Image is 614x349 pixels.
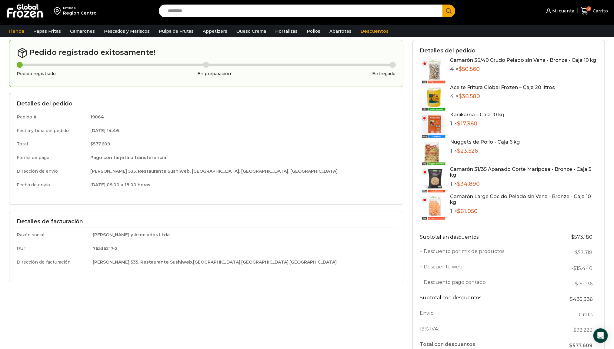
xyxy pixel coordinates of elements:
td: Razón social [17,228,89,242]
div: Enviar a [63,6,97,10]
a: Camarón Large Cocido Pelado sin Vena - Bronze - Caja 10 kg [450,194,591,205]
h3: Pedido registrado [17,71,56,76]
h2: Pedido registrado exitosamente! [17,48,396,58]
td: [DATE] 14:46 [86,124,396,138]
span: $ [575,250,578,255]
button: Search button [442,5,455,17]
bdi: 34.890 [457,181,480,187]
span: $ [459,93,462,100]
span: 577.609 [569,343,592,348]
p: 4 × [450,93,555,100]
th: Subtotal con descuentos [420,291,549,307]
a: Nuggets de Pollo - Caja 6 kg [450,139,520,145]
bdi: 573.180 [571,234,592,240]
bdi: 17.360 [457,120,478,127]
h3: Entregado [372,71,396,76]
td: - [549,245,597,260]
th: 19% IVA: [420,322,549,338]
span: $ [459,66,462,72]
p: 4 × [450,66,596,73]
td: [DATE] 09:00 a 18:00 horas [86,178,396,191]
th: + Descuento por mix de productos [420,245,549,260]
a: Pollos [304,25,323,37]
td: 19064 [86,110,396,124]
span: Mi cuenta [551,8,575,14]
bdi: 50.560 [459,66,480,72]
p: 1 × [450,148,520,155]
span: $ [571,234,574,240]
a: Pescados y Mariscos [101,25,153,37]
h3: En preparación [197,71,231,76]
a: Queso Crema [233,25,269,37]
bdi: 23.526 [457,148,478,154]
td: Pago con tarjeta o transferencia [86,151,396,165]
th: + Descuento web [420,261,549,276]
span: $ [457,208,461,214]
h3: Detalles del pedido [17,101,396,107]
a: Papas Fritas [30,25,64,37]
img: address-field-icon.svg [54,6,63,16]
td: [PERSON_NAME] y Asociados Ltda [89,228,396,242]
td: - [549,276,597,291]
div: Region Centro [63,10,97,16]
div: Open Intercom Messenger [593,328,608,343]
td: Dirección de envío [17,165,86,178]
a: Pulpa de Frutas [156,25,197,37]
span: $ [573,265,576,271]
bdi: 15.440 [573,265,592,271]
a: Camarón 36/40 Crudo Pelado sin Vena - Bronze - Caja 10 kg [450,57,596,63]
a: Abarrotes [326,25,355,37]
bdi: 61.050 [457,208,478,214]
td: Dirección de facturación [17,255,89,268]
p: 1 × [450,181,597,188]
h3: Detalles de facturación [17,218,396,225]
th: Subtotal sin descuentos [420,229,549,245]
td: Forma de pago [17,151,86,165]
a: Descuentos [358,25,392,37]
a: 0 Carrito [581,4,608,18]
a: Camarones [67,25,98,37]
td: Total [17,137,86,151]
a: Mi cuenta [545,5,574,17]
span: $ [573,327,576,333]
p: 1 × [450,121,505,127]
th: + Descuento pago contado [420,276,549,291]
span: $ [569,343,572,348]
th: Envío: [420,307,549,322]
a: Tienda [5,25,27,37]
span: $ [570,296,573,302]
span: 0 [586,6,591,11]
td: Fecha y hora del pedido [17,124,86,138]
span: $ [457,181,461,187]
a: Camarón 31/35 Apanado Corte Mariposa - Bronze - Caja 5 kg [450,166,592,178]
h3: Detalles del pedido [420,48,597,54]
span: 92.223 [573,327,592,333]
a: Kanikama – Caja 10 kg [450,112,505,118]
span: $ [575,281,578,287]
a: Aceite Fritura Global Frozen – Caja 20 litros [450,85,555,90]
span: Carrito [591,8,608,14]
bdi: 15.036 [575,281,592,287]
td: [PERSON_NAME] 535, Restaurante Sushiweb,[GEOGRAPHIC_DATA],[GEOGRAPHIC_DATA],[GEOGRAPHIC_DATA] [89,255,396,268]
p: 1 × [450,208,597,215]
bdi: 36.580 [459,93,480,100]
span: $ [90,141,93,147]
span: $ [457,120,461,127]
span: $ [457,148,461,154]
td: - [549,261,597,276]
bdi: 485.386 [570,296,592,302]
a: Appetizers [200,25,230,37]
td: [PERSON_NAME] 535, Restaurante Sushiweb, [GEOGRAPHIC_DATA], [GEOGRAPHIC_DATA], [GEOGRAPHIC_DATA] [86,165,396,178]
td: RUT [17,242,89,255]
bdi: 577.609 [90,141,110,147]
bdi: 57.318 [575,250,592,255]
td: Fecha de envío [17,178,86,191]
td: 76536217-2 [89,242,396,255]
td: Pedido # [17,110,86,124]
a: Hortalizas [272,25,301,37]
td: Gratis [549,307,597,322]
